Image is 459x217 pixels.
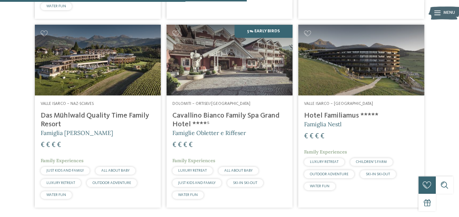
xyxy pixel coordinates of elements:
[320,133,324,140] span: €
[356,160,387,164] span: CHILDREN’S FARM
[233,181,257,185] span: SKI-IN SKI-OUT
[178,181,216,185] span: JUST KIDS AND FAMILY
[41,157,83,164] span: Family Experiences
[178,169,207,172] span: LUXURY RETREAT
[52,142,56,149] span: €
[178,193,198,197] span: WATER FUN
[41,111,155,129] h4: Das Mühlwald Quality Time Family Resort
[366,172,390,176] span: SKI-IN SKI-OUT
[172,111,287,129] h4: Cavallino Bianco Family Spa Grand Hotel ****ˢ
[46,193,66,197] span: WATER FUN
[35,25,161,208] a: Cercate un hotel per famiglie? Qui troverete solo i migliori! Valle Isarco – Naz-Sciaves Das Mühl...
[46,4,66,8] span: WATER FUN
[35,25,161,95] img: Cercate un hotel per famiglie? Qui troverete solo i migliori!
[189,142,193,149] span: €
[93,181,131,185] span: OUTDOOR ADVENTURE
[46,169,84,172] span: JUST KIDS AND FAMILY
[41,142,45,149] span: €
[298,25,424,208] a: Cercate un hotel per famiglie? Qui troverete solo i migliori! Valle Isarco – [GEOGRAPHIC_DATA] Ho...
[172,102,250,106] span: Dolomiti – Ortisei/[GEOGRAPHIC_DATA]
[178,142,182,149] span: €
[46,142,50,149] span: €
[183,142,187,149] span: €
[172,142,176,149] span: €
[57,142,61,149] span: €
[224,169,253,172] span: ALL ABOUT BABY
[101,169,130,172] span: ALL ABOUT BABY
[310,184,329,188] span: WATER FUN
[41,102,94,106] span: Valle Isarco – Naz-Sciaves
[172,157,215,164] span: Family Experiences
[315,133,319,140] span: €
[304,120,341,128] span: Famiglia Nestl
[167,25,292,95] img: Family Spa Grand Hotel Cavallino Bianco ****ˢ
[167,25,292,208] a: Cercate un hotel per famiglie? Qui troverete solo i migliori! 5% Early Birds Dolomiti – Ortisei/[...
[310,160,339,164] span: LUXURY RETREAT
[46,181,75,185] span: LUXURY RETREAT
[41,129,113,136] span: Famiglia [PERSON_NAME]
[310,133,313,140] span: €
[172,129,246,136] span: Famiglie Obletter e Riffeser
[304,102,373,106] span: Valle Isarco – [GEOGRAPHIC_DATA]
[304,149,347,155] span: Family Experiences
[304,133,308,140] span: €
[310,172,348,176] span: OUTDOOR ADVENTURE
[298,25,424,95] img: Cercate un hotel per famiglie? Qui troverete solo i migliori!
